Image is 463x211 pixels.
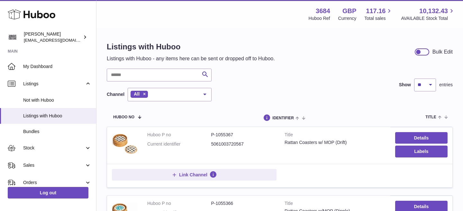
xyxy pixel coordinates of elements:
[338,15,357,21] div: Currency
[23,129,91,135] span: Bundles
[8,32,17,42] img: theinternationalventure@gmail.com
[364,7,393,21] a: 117.16 Total sales
[419,7,448,15] span: 10,132.43
[309,15,330,21] div: Huboo Ref
[342,7,356,15] strong: GBP
[23,81,85,87] span: Listings
[211,132,275,138] dd: P-1055367
[285,139,386,146] div: Rattan Coasters w/ MOP (Drift)
[107,42,275,52] h1: Listings with Huboo
[211,141,275,147] dd: 5061003720567
[107,55,275,62] p: Listings with Huboo - any items here can be sent or dropped off to Huboo.
[112,132,138,157] img: Rattan Coasters w/ MOP (Drift)
[401,15,455,21] span: AVAILABLE Stock Total
[23,180,85,186] span: Orders
[432,48,453,55] div: Bulk Edit
[24,31,82,43] div: [PERSON_NAME]
[23,97,91,103] span: Not with Huboo
[285,200,386,208] strong: Title
[107,91,124,97] label: Channel
[134,91,140,97] span: All
[8,187,88,198] a: Log out
[425,115,436,119] span: title
[285,132,386,139] strong: Title
[399,82,411,88] label: Show
[395,132,448,144] a: Details
[147,141,211,147] dt: Current identifier
[113,115,134,119] span: Huboo no
[211,200,275,207] dd: P-1055366
[401,7,455,21] a: 10,132.43 AVAILABLE Stock Total
[147,132,211,138] dt: Huboo P no
[24,38,95,43] span: [EMAIL_ADDRESS][DOMAIN_NAME]
[364,15,393,21] span: Total sales
[23,113,91,119] span: Listings with Huboo
[366,7,386,15] span: 117.16
[23,145,85,151] span: Stock
[272,116,294,120] span: identifier
[439,82,453,88] span: entries
[23,63,91,70] span: My Dashboard
[179,172,207,178] span: Link Channel
[23,162,85,168] span: Sales
[147,200,211,207] dt: Huboo P no
[395,146,448,157] button: Labels
[316,7,330,15] strong: 3684
[112,169,277,181] button: Link Channel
